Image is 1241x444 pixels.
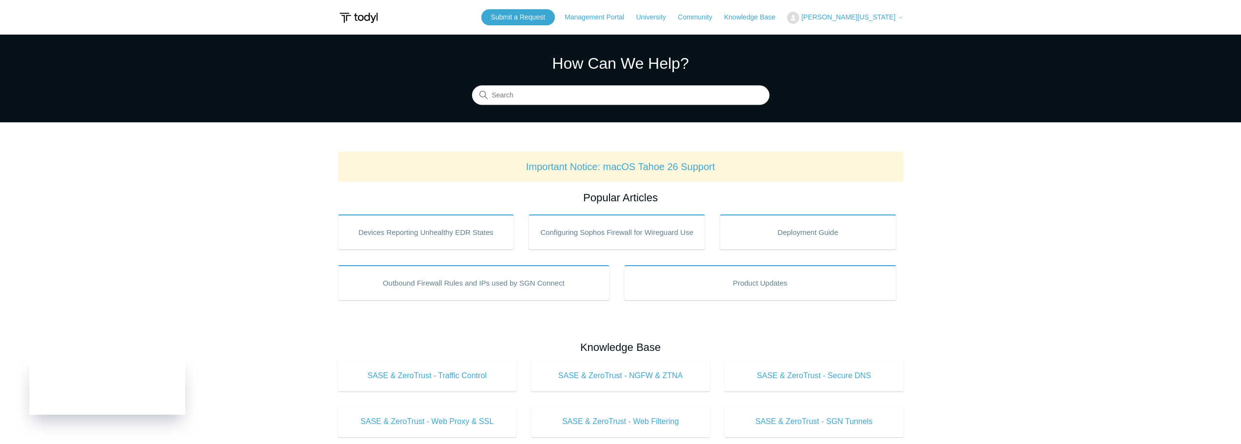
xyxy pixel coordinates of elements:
[531,360,710,391] a: SASE & ZeroTrust - NGFW & ZTNA
[636,12,675,22] a: University
[338,214,514,250] a: Devices Reporting Unhealthy EDR States
[338,190,904,206] h2: Popular Articles
[678,12,722,22] a: Community
[338,9,379,27] img: Todyl Support Center Help Center home page
[725,406,904,437] a: SASE & ZeroTrust - SGN Tunnels
[481,9,555,25] a: Submit a Request
[338,265,610,300] a: Outbound Firewall Rules and IPs used by SGN Connect
[565,12,634,22] a: Management Portal
[724,12,785,22] a: Knowledge Base
[472,86,769,105] input: Search
[472,52,769,75] h1: How Can We Help?
[739,416,889,427] span: SASE & ZeroTrust - SGN Tunnels
[353,370,502,382] span: SASE & ZeroTrust - Traffic Control
[546,416,695,427] span: SASE & ZeroTrust - Web Filtering
[526,161,715,172] a: Important Notice: macOS Tahoe 26 Support
[546,370,695,382] span: SASE & ZeroTrust - NGFW & ZTNA
[338,406,517,437] a: SASE & ZeroTrust - Web Proxy & SSL
[801,13,895,21] span: [PERSON_NAME][US_STATE]
[624,265,896,300] a: Product Updates
[29,359,185,415] iframe: Todyl Status
[338,339,904,355] h2: Knowledge Base
[338,360,517,391] a: SASE & ZeroTrust - Traffic Control
[529,214,705,250] a: Configuring Sophos Firewall for Wireguard Use
[725,360,904,391] a: SASE & ZeroTrust - Secure DNS
[353,416,502,427] span: SASE & ZeroTrust - Web Proxy & SSL
[787,12,903,24] button: [PERSON_NAME][US_STATE]
[739,370,889,382] span: SASE & ZeroTrust - Secure DNS
[531,406,710,437] a: SASE & ZeroTrust - Web Filtering
[720,214,896,250] a: Deployment Guide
